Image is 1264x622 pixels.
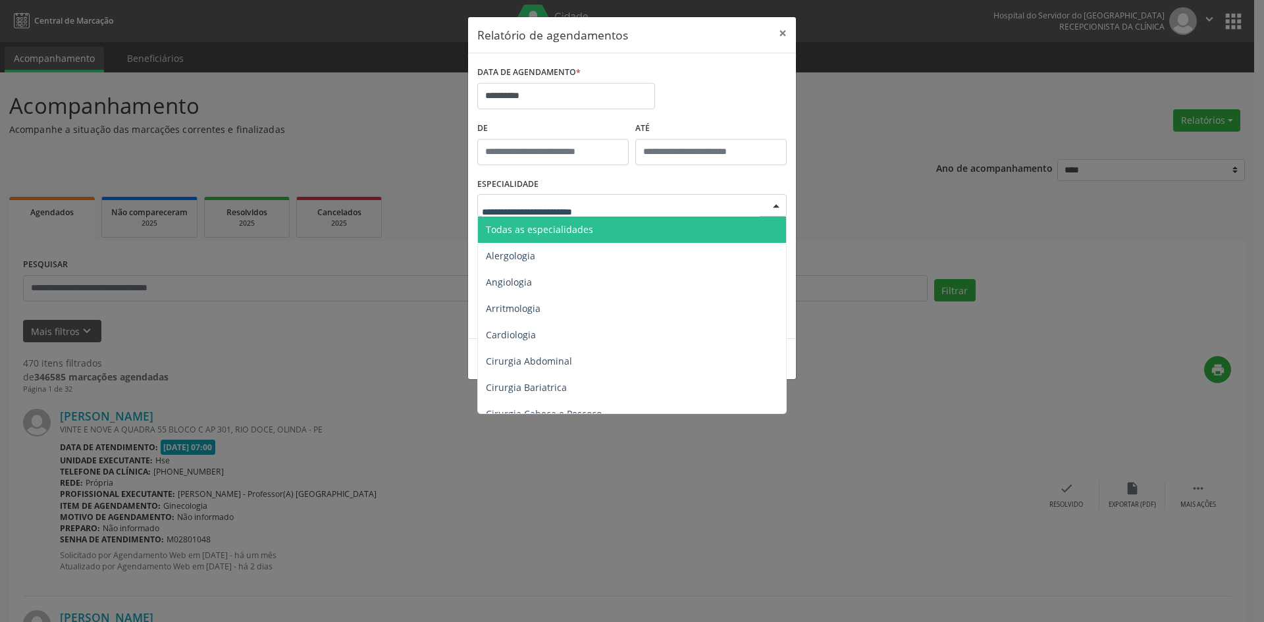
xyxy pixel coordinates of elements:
[486,249,535,262] span: Alergologia
[770,17,796,49] button: Close
[486,276,532,288] span: Angiologia
[486,223,593,236] span: Todas as especialidades
[486,355,572,367] span: Cirurgia Abdominal
[477,63,581,83] label: DATA DE AGENDAMENTO
[477,26,628,43] h5: Relatório de agendamentos
[477,174,539,195] label: ESPECIALIDADE
[486,381,567,394] span: Cirurgia Bariatrica
[635,118,787,139] label: ATÉ
[486,302,540,315] span: Arritmologia
[486,407,602,420] span: Cirurgia Cabeça e Pescoço
[477,118,629,139] label: De
[486,328,536,341] span: Cardiologia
